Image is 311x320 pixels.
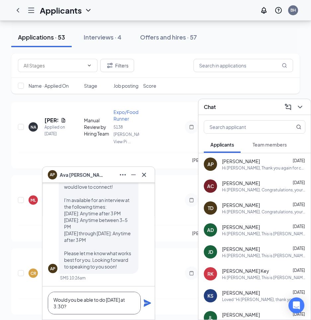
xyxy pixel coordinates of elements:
span: [DATE] [293,224,305,229]
span: [DATE] [293,158,305,163]
span: Name · Applied On [29,82,69,89]
span: Job posting [114,82,138,89]
div: AP [50,266,55,271]
div: Hi [PERSON_NAME], This is [PERSON_NAME] with Cherokee Country Club. We would like to schedule you... [222,275,305,280]
svg: Hamburger [27,6,35,14]
button: Cross [139,169,149,180]
div: TD [208,205,213,211]
svg: ComposeMessage [284,103,292,111]
span: 5138 [PERSON_NAME] View Pi ... [114,125,147,144]
div: Hi [PERSON_NAME], This is [PERSON_NAME] with Cherokee Country Club. I was wondering if you would ... [222,231,305,237]
span: [PERSON_NAME] [222,224,260,230]
button: Ellipses [117,169,128,180]
span: [PERSON_NAME] Key [222,267,269,274]
div: Interviews · 4 [84,33,121,41]
svg: ChevronDown [84,6,92,14]
div: AD [207,227,214,233]
div: Manual Review by Hiring Team [84,117,110,137]
input: All Stages [24,62,84,69]
div: Hi [PERSON_NAME], This is [PERSON_NAME] with Cherokee Country Club. We would like to schedule you... [222,253,305,259]
div: JD [208,249,213,255]
span: [PERSON_NAME] [222,246,260,252]
div: KS [207,292,213,299]
div: SMS 10:26am [60,275,86,281]
div: NA [31,124,36,130]
span: Applicants [210,142,234,148]
span: Expo/Food Runner [114,109,138,122]
button: ChevronDown [295,102,305,112]
svg: Document [61,118,66,123]
button: Filter Filters [100,59,134,72]
span: [PERSON_NAME] [222,202,260,208]
svg: MagnifyingGlass [282,63,287,68]
svg: Cross [140,171,148,179]
svg: ChevronLeft [14,6,22,14]
span: [DATE] [293,180,305,185]
svg: MagnifyingGlass [296,124,301,130]
button: Minimize [128,169,139,180]
div: BH [290,7,296,13]
svg: QuestionInfo [274,6,282,14]
input: Search applicant [204,121,283,133]
span: [PERSON_NAME] [222,180,260,186]
span: [DATE] [293,202,305,207]
svg: Ellipses [119,171,127,179]
div: Offers and hires · 57 [140,33,197,41]
p: [PERSON_NAME] has applied more than . [192,231,293,236]
svg: Note [188,124,195,130]
span: [PERSON_NAME] [222,289,260,296]
svg: Plane [143,299,151,307]
span: [PERSON_NAME] [222,311,260,318]
p: [PERSON_NAME] has applied more than . [192,158,293,163]
div: Applied on [DATE] [44,124,66,137]
svg: ChevronDown [296,103,304,111]
svg: ChevronDown [87,63,92,68]
svg: Notifications [260,6,268,14]
div: Applications · 53 [18,33,65,41]
div: Hi [PERSON_NAME], Thank you again for considering me for this opportunity. I'm very interested in... [222,165,305,171]
span: Stage [84,82,97,89]
span: [DATE] [293,290,305,295]
h5: [PERSON_NAME] [44,117,58,124]
input: Search in applications [194,59,293,72]
p: [PERSON_NAME] has applied more than . [198,304,293,309]
div: AC [207,183,214,189]
div: Loved “Hi [PERSON_NAME], thank you for your application. We have received it and will reach out i... [222,297,305,302]
span: Team members [253,142,287,148]
svg: Note [188,270,195,276]
textarea: Would you be able to do [DATE] at 3:30? [48,292,141,314]
div: AP [207,161,214,167]
button: ComposeMessage [283,102,293,112]
div: ML [31,197,36,203]
svg: Filter [106,61,114,69]
div: Open Intercom Messenger [288,297,304,313]
h1: Applicants [40,5,82,16]
span: [DATE] [293,312,305,317]
span: Ava [PERSON_NAME] [60,171,106,178]
h3: Chat [204,103,216,111]
span: Score [143,82,156,89]
svg: Note [188,197,195,203]
div: CR [31,270,36,276]
svg: Minimize [129,171,137,179]
div: Hi [PERSON_NAME]. Congratulations, your meeting with Cherokee Country Club for Ala Carte Server a... [222,209,305,215]
div: Hi [PERSON_NAME]. Congratulations, your meeting with Cherokee Country Club for Ala Carte Server a... [222,187,305,193]
span: [PERSON_NAME] [222,158,260,164]
span: [DATE] [293,246,305,251]
span: [DATE] [293,268,305,273]
div: RK [207,270,213,277]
